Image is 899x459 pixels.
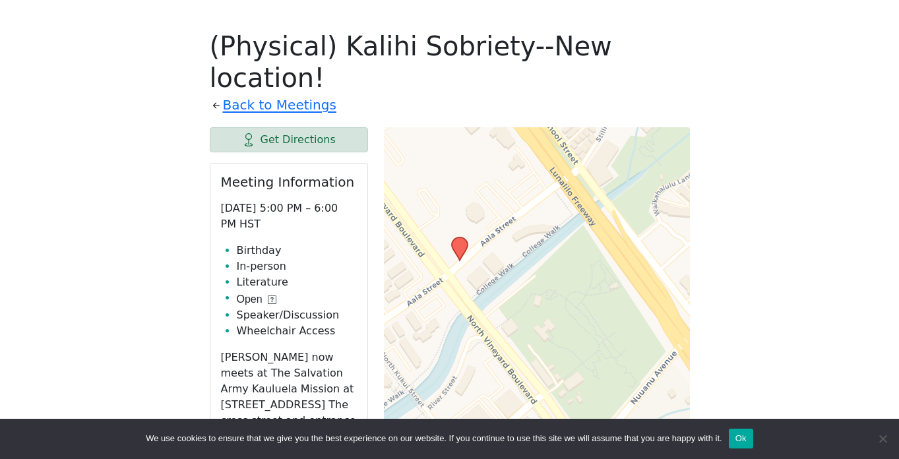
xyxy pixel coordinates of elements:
[210,30,690,94] h1: (Physical) Kalihi Sobriety--New location!
[221,174,357,190] h2: Meeting Information
[237,291,276,307] button: Open
[237,274,357,290] li: Literature
[876,432,889,445] span: No
[237,291,263,307] span: Open
[210,127,368,152] a: Get Directions
[223,94,336,117] a: Back to Meetings
[237,243,357,259] li: Birthday
[237,259,357,274] li: In-person
[237,323,357,339] li: Wheelchair Access
[729,429,753,448] button: Ok
[221,200,357,232] p: [DATE] 5:00 PM – 6:00 PM HST
[237,307,357,323] li: Speaker/Discussion
[146,432,722,445] span: We use cookies to ensure that we give you the best experience on our website. If you continue to ...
